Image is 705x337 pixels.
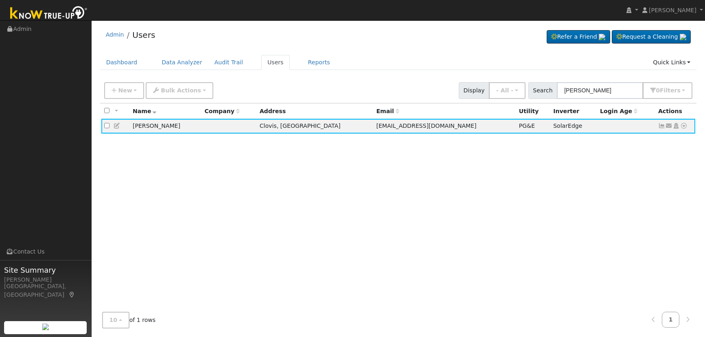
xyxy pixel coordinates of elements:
[68,291,76,298] a: Map
[118,87,132,94] span: New
[677,87,680,94] span: s
[658,107,692,116] div: Actions
[459,82,489,99] span: Display
[102,312,156,328] span: of 1 rows
[528,82,557,99] span: Search
[553,107,594,116] div: Inverter
[519,123,535,129] span: PG&E
[649,7,696,13] span: [PERSON_NAME]
[4,276,87,284] div: [PERSON_NAME]
[257,119,374,134] td: Clovis, [GEOGRAPHIC_DATA]
[204,108,239,114] span: Company name
[547,30,610,44] a: Refer a Friend
[376,123,476,129] span: [EMAIL_ADDRESS][DOMAIN_NAME]
[599,34,605,40] img: retrieve
[146,82,213,99] button: Bulk Actions
[658,123,666,129] a: Show Graph
[302,55,336,70] a: Reports
[104,82,145,99] button: New
[4,282,87,299] div: [GEOGRAPHIC_DATA], [GEOGRAPHIC_DATA]
[680,34,686,40] img: retrieve
[376,108,399,114] span: Email
[647,55,696,70] a: Quick Links
[130,119,201,134] td: [PERSON_NAME]
[100,55,144,70] a: Dashboard
[109,317,118,323] span: 10
[680,122,687,130] a: Other actions
[161,87,201,94] span: Bulk Actions
[132,30,155,40] a: Users
[672,123,680,129] a: Login As
[489,82,525,99] button: - All -
[261,55,290,70] a: Users
[133,108,157,114] span: Name
[4,265,87,276] span: Site Summary
[612,30,691,44] a: Request a Cleaning
[519,107,547,116] div: Utility
[662,312,680,328] a: 1
[260,107,371,116] div: Address
[6,4,92,23] img: Know True-Up
[42,324,49,330] img: retrieve
[557,82,643,99] input: Search
[208,55,249,70] a: Audit Trail
[660,87,681,94] span: Filter
[666,122,673,130] a: kotafam@sbcglobal.net
[106,31,124,38] a: Admin
[553,123,582,129] span: SolarEdge
[643,82,692,99] button: 0Filters
[114,123,121,129] a: Edit User
[102,312,129,328] button: 10
[155,55,208,70] a: Data Analyzer
[600,108,637,114] span: Days since last login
